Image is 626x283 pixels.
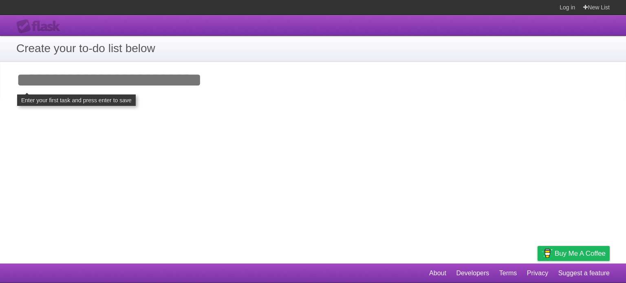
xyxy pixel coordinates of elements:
[542,246,553,260] img: Buy me a coffee
[16,19,65,34] div: Flask
[429,265,446,281] a: About
[16,40,610,57] h1: Create your to-do list below
[555,246,606,261] span: Buy me a coffee
[538,246,610,261] a: Buy me a coffee
[456,265,489,281] a: Developers
[527,265,548,281] a: Privacy
[499,265,517,281] a: Terms
[558,265,610,281] a: Suggest a feature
